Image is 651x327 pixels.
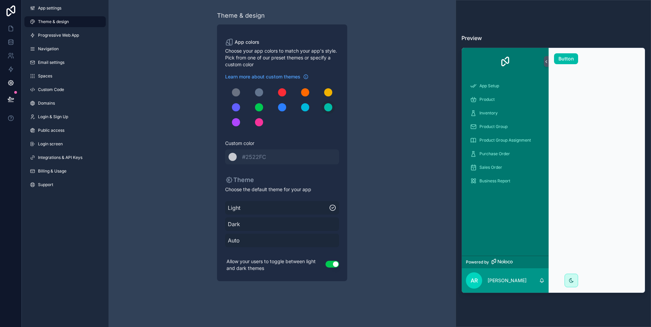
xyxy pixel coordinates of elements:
a: Billing & Usage [24,166,106,177]
span: AR [471,276,478,285]
span: Dark [228,220,336,228]
a: Theme & design [24,16,106,27]
a: Learn more about custom themes [225,73,309,80]
div: Theme & design [217,11,265,20]
button: Button [554,53,578,64]
span: Navigation [38,46,59,52]
a: Custom Code [24,84,106,95]
span: Choose the default theme for your app [225,186,339,193]
span: Purchase Order [479,151,510,157]
span: Integrations & API Keys [38,155,82,160]
a: Inventory [466,107,545,119]
span: Learn more about custom themes [225,73,300,80]
span: Spaces [38,73,52,79]
a: Integrations & API Keys [24,152,106,163]
span: Auto [228,236,336,244]
p: Allow your users to toggle between light and dark themes [225,257,325,273]
a: Support [24,179,106,190]
a: Navigation [24,43,106,54]
a: App settings [24,3,106,14]
span: Login screen [38,141,63,147]
a: Purchase Order [466,148,545,160]
span: Login & Sign Up [38,114,68,120]
span: Sales Order [479,165,502,170]
span: Billing & Usage [38,168,66,174]
a: Progressive Web App [24,30,106,41]
span: Email settings [38,60,64,65]
a: Login & Sign Up [24,111,106,122]
a: Product [466,93,545,106]
span: Inventory [479,110,498,116]
a: Sales Order [466,161,545,174]
span: Domains [38,101,55,106]
a: Domains [24,98,106,109]
a: Spaces [24,71,106,81]
span: Choose your app colors to match your app's style. Pick from one of our preset themes or specify a... [225,48,339,68]
span: Light [228,204,329,212]
h3: Preview [461,34,645,42]
span: Theme & design [38,19,69,24]
span: Progressive Web App [38,33,79,38]
img: App logo [500,56,511,67]
span: #2522FC [242,153,266,160]
span: Support [38,182,53,187]
p: [PERSON_NAME] [488,277,527,284]
a: App Setup [466,80,545,92]
span: Product [479,97,495,102]
span: App Setup [479,83,499,89]
span: Custom color [225,140,334,147]
div: scrollable content [462,75,549,255]
a: Email settings [24,57,106,68]
span: App settings [38,5,61,11]
span: Product Group [479,124,508,129]
span: Public access [38,128,64,133]
a: Login screen [24,139,106,149]
span: Custom Code [38,87,64,92]
p: Theme [225,175,254,185]
a: Business Report [466,175,545,187]
a: Product Group Assignment [466,134,545,146]
span: Product Group Assignment [479,138,531,143]
a: Powered by [462,256,549,268]
a: Product Group [466,121,545,133]
span: Business Report [479,178,510,184]
span: Powered by [466,259,489,265]
span: App colors [235,39,259,46]
a: Public access [24,125,106,136]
